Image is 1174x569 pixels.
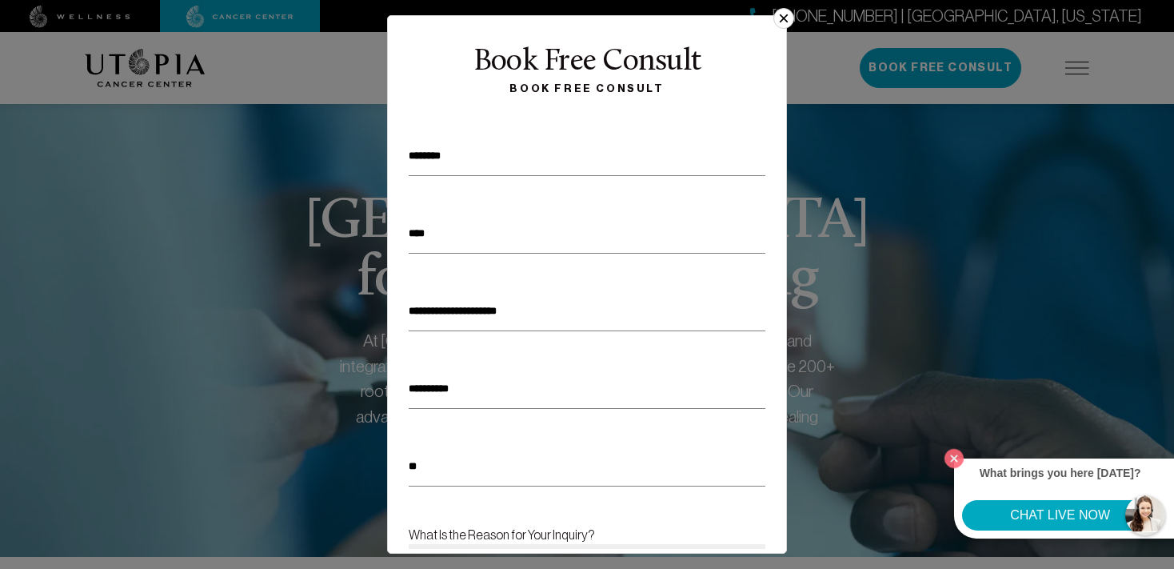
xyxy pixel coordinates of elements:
div: Book Free Consult [405,79,769,98]
button: × [773,8,794,29]
button: Close [940,445,968,472]
div: Book Free Consult [405,46,769,79]
button: CHAT LIVE NOW [962,500,1158,531]
strong: What brings you here [DATE]? [980,467,1141,479]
